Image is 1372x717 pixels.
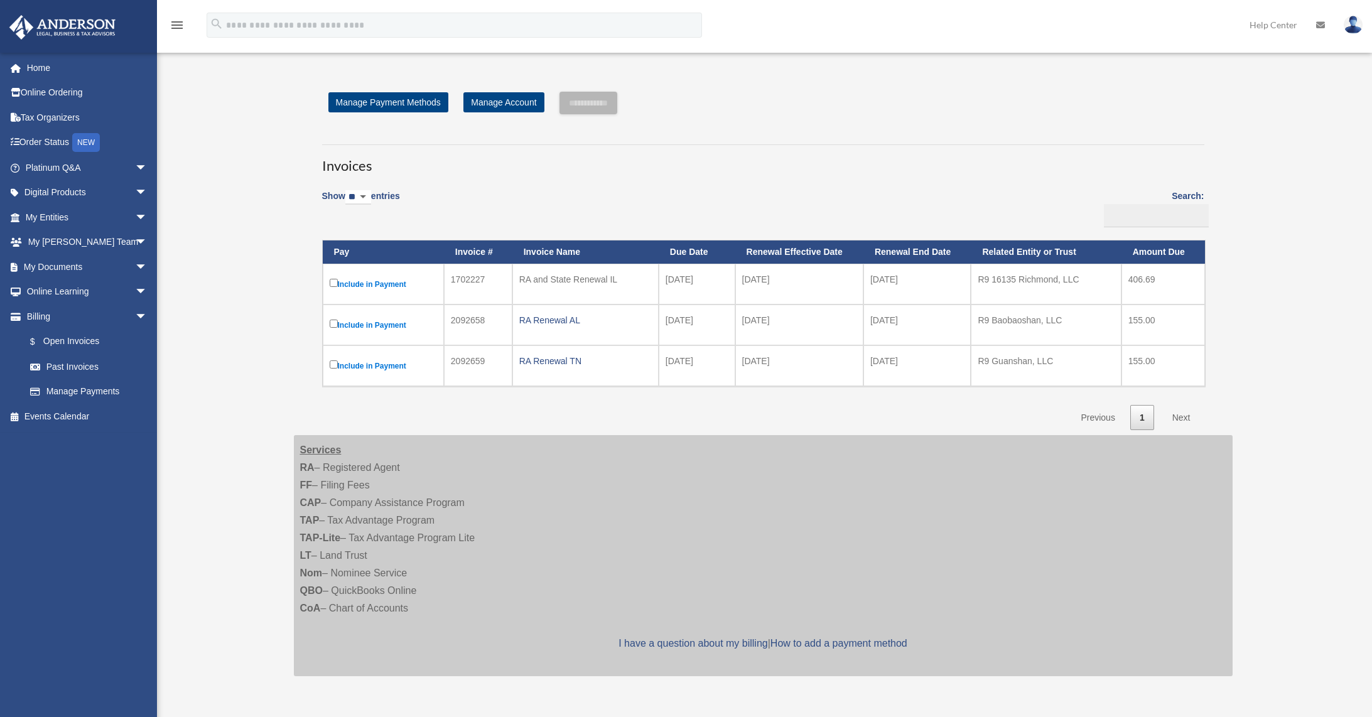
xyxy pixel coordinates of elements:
[300,462,315,473] strong: RA
[519,271,652,288] div: RA and State Renewal IL
[1344,16,1363,34] img: User Pic
[135,205,160,230] span: arrow_drop_down
[6,15,119,40] img: Anderson Advisors Platinum Portal
[322,188,400,217] label: Show entries
[330,279,338,287] input: Include in Payment
[1130,405,1154,431] a: 1
[300,497,321,508] strong: CAP
[9,254,166,279] a: My Documentsarrow_drop_down
[170,18,185,33] i: menu
[659,345,735,386] td: [DATE]
[9,304,160,329] a: Billingarrow_drop_down
[72,133,100,152] div: NEW
[863,345,971,386] td: [DATE]
[863,264,971,305] td: [DATE]
[512,240,659,264] th: Invoice Name: activate to sort column ascending
[18,379,160,404] a: Manage Payments
[9,55,166,80] a: Home
[9,205,166,230] a: My Entitiesarrow_drop_down
[300,532,341,543] strong: TAP-Lite
[1163,405,1200,431] a: Next
[9,80,166,105] a: Online Ordering
[735,240,863,264] th: Renewal Effective Date: activate to sort column ascending
[971,305,1121,345] td: R9 Baobaoshan, LLC
[300,550,311,561] strong: LT
[1121,305,1205,345] td: 155.00
[9,155,166,180] a: Platinum Q&Aarrow_drop_down
[463,92,544,112] a: Manage Account
[9,279,166,305] a: Online Learningarrow_drop_down
[300,585,323,596] strong: QBO
[444,264,512,305] td: 1702227
[444,305,512,345] td: 2092658
[618,638,767,649] a: I have a question about my billing
[135,279,160,305] span: arrow_drop_down
[735,345,863,386] td: [DATE]
[37,334,43,350] span: $
[735,305,863,345] td: [DATE]
[330,317,437,333] label: Include in Payment
[135,155,160,181] span: arrow_drop_down
[659,305,735,345] td: [DATE]
[863,305,971,345] td: [DATE]
[971,240,1121,264] th: Related Entity or Trust: activate to sort column ascending
[300,445,342,455] strong: Services
[9,404,166,429] a: Events Calendar
[294,435,1233,676] div: – Registered Agent – Filing Fees – Company Assistance Program – Tax Advantage Program – Tax Advan...
[330,276,437,292] label: Include in Payment
[135,230,160,256] span: arrow_drop_down
[1121,345,1205,386] td: 155.00
[770,638,907,649] a: How to add a payment method
[9,130,166,156] a: Order StatusNEW
[135,304,160,330] span: arrow_drop_down
[519,352,652,370] div: RA Renewal TN
[300,515,320,526] strong: TAP
[1121,264,1205,305] td: 406.69
[330,320,338,328] input: Include in Payment
[170,22,185,33] a: menu
[300,603,321,613] strong: CoA
[735,264,863,305] td: [DATE]
[322,144,1204,176] h3: Invoices
[659,264,735,305] td: [DATE]
[9,105,166,130] a: Tax Organizers
[330,360,338,369] input: Include in Payment
[323,240,444,264] th: Pay: activate to sort column descending
[444,240,512,264] th: Invoice #: activate to sort column ascending
[1071,405,1124,431] a: Previous
[345,190,371,205] select: Showentries
[300,635,1226,652] p: |
[135,254,160,280] span: arrow_drop_down
[519,311,652,329] div: RA Renewal AL
[18,354,160,379] a: Past Invoices
[9,230,166,255] a: My [PERSON_NAME] Teamarrow_drop_down
[210,17,224,31] i: search
[971,345,1121,386] td: R9 Guanshan, LLC
[1104,204,1209,228] input: Search:
[444,345,512,386] td: 2092659
[18,329,154,355] a: $Open Invoices
[863,240,971,264] th: Renewal End Date: activate to sort column ascending
[659,240,735,264] th: Due Date: activate to sort column ascending
[328,92,448,112] a: Manage Payment Methods
[330,358,437,374] label: Include in Payment
[300,568,323,578] strong: Nom
[135,180,160,206] span: arrow_drop_down
[9,180,166,205] a: Digital Productsarrow_drop_down
[971,264,1121,305] td: R9 16135 Richmond, LLC
[300,480,313,490] strong: FF
[1099,188,1204,227] label: Search:
[1121,240,1205,264] th: Amount Due: activate to sort column ascending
